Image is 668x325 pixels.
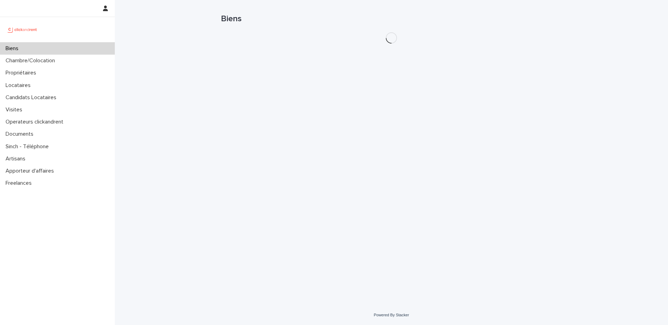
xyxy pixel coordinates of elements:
h1: Biens [221,14,562,24]
p: Sinch - Téléphone [3,143,54,150]
p: Chambre/Colocation [3,57,61,64]
p: Freelances [3,180,37,187]
p: Candidats Locataires [3,94,62,101]
p: Biens [3,45,24,52]
p: Operateurs clickandrent [3,119,69,125]
p: Visites [3,106,28,113]
p: Locataires [3,82,36,89]
p: Propriétaires [3,70,42,76]
p: Artisans [3,156,31,162]
a: Powered By Stacker [374,313,409,317]
img: UCB0brd3T0yccxBKYDjQ [6,23,39,37]
p: Documents [3,131,39,137]
p: Apporteur d'affaires [3,168,59,174]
